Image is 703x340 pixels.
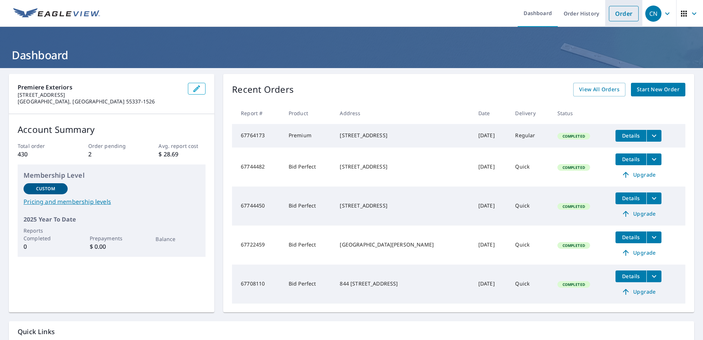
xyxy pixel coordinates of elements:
[620,209,657,218] span: Upgrade
[18,98,182,105] p: [GEOGRAPHIC_DATA], [GEOGRAPHIC_DATA] 55337-1526
[472,148,510,187] td: [DATE]
[620,170,657,179] span: Upgrade
[18,92,182,98] p: [STREET_ADDRESS]
[283,265,334,304] td: Bid Perfect
[232,148,283,187] td: 67744482
[283,124,334,148] td: Premium
[620,234,642,241] span: Details
[631,83,685,96] a: Start New Order
[334,102,472,124] th: Address
[90,242,134,251] p: $ 0.00
[620,248,657,257] span: Upgrade
[646,192,661,204] button: filesDropdownBtn-67744450
[615,169,661,181] a: Upgrade
[558,204,589,209] span: Completed
[24,242,68,251] p: 0
[615,208,661,220] a: Upgrade
[472,187,510,226] td: [DATE]
[158,150,206,159] p: $ 28.69
[340,163,466,170] div: [STREET_ADDRESS]
[156,235,200,243] p: Balance
[18,123,206,136] p: Account Summary
[13,8,100,19] img: EV Logo
[88,150,135,159] p: 2
[283,148,334,187] td: Bid Perfect
[90,234,134,242] p: Prepayments
[472,124,510,148] td: [DATE]
[18,142,65,150] p: Total order
[88,142,135,150] p: Order pending
[18,83,182,92] p: Premiere Exteriors
[24,197,200,206] a: Pricing and membership levels
[24,170,200,180] p: Membership Level
[232,83,294,96] p: Recent Orders
[509,265,551,304] td: Quick
[232,102,283,124] th: Report #
[283,102,334,124] th: Product
[340,132,466,139] div: [STREET_ADDRESS]
[646,130,661,142] button: filesDropdownBtn-67764173
[24,215,200,224] p: 2025 Year To Date
[579,85,620,94] span: View All Orders
[36,185,55,192] p: Custom
[615,286,661,298] a: Upgrade
[615,231,646,243] button: detailsBtn-67722459
[158,142,206,150] p: Avg. report cost
[558,282,589,287] span: Completed
[509,226,551,265] td: Quick
[615,153,646,165] button: detailsBtn-67744482
[620,132,642,139] span: Details
[646,231,661,243] button: filesDropdownBtn-67722459
[232,265,283,304] td: 67708110
[615,247,661,259] a: Upgrade
[509,148,551,187] td: Quick
[24,227,68,242] p: Reports Completed
[609,6,639,21] a: Order
[18,327,685,336] p: Quick Links
[573,83,625,96] a: View All Orders
[340,241,466,248] div: [GEOGRAPHIC_DATA][PERSON_NAME]
[509,124,551,148] td: Regular
[620,156,642,163] span: Details
[232,187,283,226] td: 67744450
[620,287,657,296] span: Upgrade
[232,226,283,265] td: 67722459
[615,270,646,282] button: detailsBtn-67708110
[637,85,679,94] span: Start New Order
[472,226,510,265] td: [DATE]
[340,202,466,209] div: [STREET_ADDRESS]
[340,280,466,287] div: 844 [STREET_ADDRESS]
[472,102,510,124] th: Date
[18,150,65,159] p: 430
[615,130,646,142] button: detailsBtn-67764173
[9,47,694,63] h1: Dashboard
[615,192,646,204] button: detailsBtn-67744450
[552,102,610,124] th: Status
[646,153,661,165] button: filesDropdownBtn-67744482
[620,273,642,280] span: Details
[620,195,642,202] span: Details
[558,134,589,139] span: Completed
[232,124,283,148] td: 67764173
[509,102,551,124] th: Delivery
[558,165,589,170] span: Completed
[283,187,334,226] td: Bid Perfect
[646,270,661,282] button: filesDropdownBtn-67708110
[645,6,661,22] div: CN
[558,243,589,248] span: Completed
[472,265,510,304] td: [DATE]
[509,187,551,226] td: Quick
[283,226,334,265] td: Bid Perfect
